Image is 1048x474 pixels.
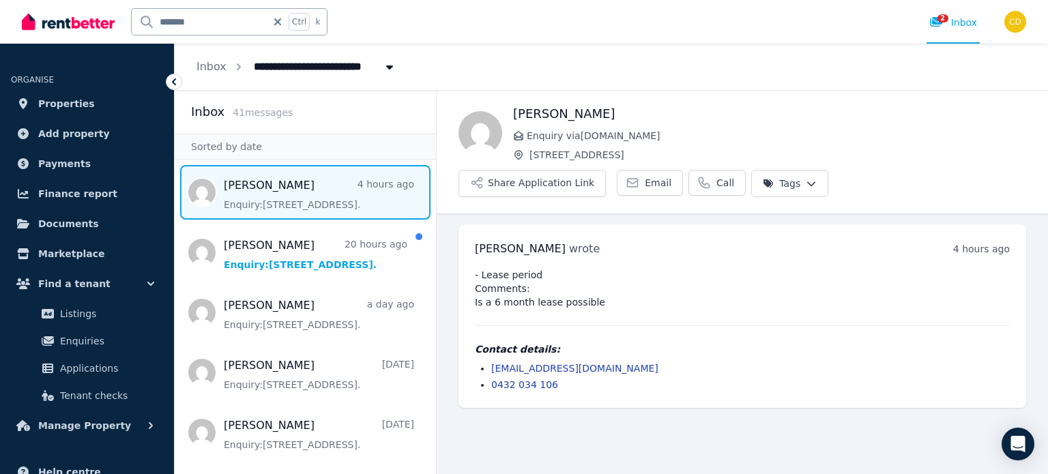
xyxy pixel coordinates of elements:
button: Find a tenant [11,270,163,297]
span: Ctrl [289,13,310,31]
span: Call [716,176,734,190]
a: Email [617,170,683,196]
h1: [PERSON_NAME] [513,104,1026,123]
a: [PERSON_NAME]4 hours agoEnquiry:[STREET_ADDRESS]. [224,177,414,211]
time: 4 hours ago [953,243,1010,254]
div: Open Intercom Messenger [1002,428,1034,460]
button: Tags [751,170,828,197]
span: Tags [763,177,800,190]
img: RentBetter [22,12,115,32]
a: Marketplace [11,240,163,267]
a: [PERSON_NAME]a day agoEnquiry:[STREET_ADDRESS]. [224,297,414,331]
span: Marketplace [38,246,104,262]
span: Find a tenant [38,276,111,292]
span: k [315,16,320,27]
span: Enquiry via [DOMAIN_NAME] [527,129,1026,143]
a: [EMAIL_ADDRESS][DOMAIN_NAME] [491,363,658,374]
span: ORGANISE [11,75,54,85]
a: Listings [16,300,158,327]
img: Olivia Ensor [458,111,502,155]
a: Applications [16,355,158,382]
div: Inbox [929,16,977,29]
span: Add property [38,125,110,142]
img: Chris Dimitropoulos [1004,11,1026,33]
a: Call [688,170,746,196]
a: Tenant checks [16,382,158,409]
span: Listings [60,306,152,322]
a: Finance report [11,180,163,207]
span: [STREET_ADDRESS] [529,148,1026,162]
span: Documents [38,216,99,232]
a: Enquiries [16,327,158,355]
button: Share Application Link [458,170,606,197]
span: wrote [569,242,600,255]
span: 41 message s [233,107,293,118]
h2: Inbox [191,102,224,121]
span: Applications [60,360,152,376]
span: Email [645,176,671,190]
pre: - Lease period Comments: Is a 6 month lease possible [475,268,1010,309]
a: [PERSON_NAME][DATE]Enquiry:[STREET_ADDRESS]. [224,417,414,451]
span: Properties [38,95,95,112]
span: Enquiries [60,333,152,349]
h4: Contact details: [475,342,1010,356]
a: [PERSON_NAME]20 hours agoEnquiry:[STREET_ADDRESS]. [224,237,407,271]
span: Tenant checks [60,387,152,404]
a: Add property [11,120,163,147]
a: 0432 034 106 [491,379,558,390]
a: Properties [11,90,163,117]
a: Documents [11,210,163,237]
div: Sorted by date [175,134,436,160]
a: Payments [11,150,163,177]
span: [PERSON_NAME] [475,242,566,255]
span: 2 [937,14,948,23]
a: [PERSON_NAME][DATE]Enquiry:[STREET_ADDRESS]. [224,357,414,391]
nav: Breadcrumb [175,44,418,90]
a: Inbox [196,60,227,73]
span: Manage Property [38,417,131,434]
button: Manage Property [11,412,163,439]
span: Payments [38,155,91,172]
span: Finance report [38,186,117,202]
